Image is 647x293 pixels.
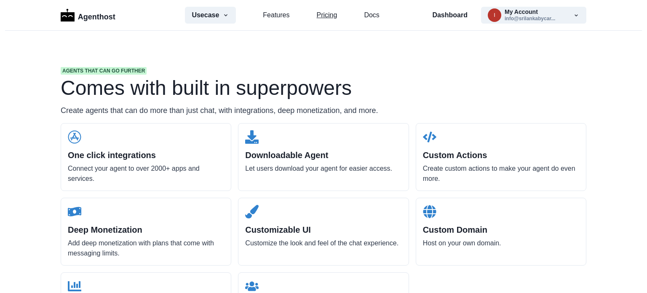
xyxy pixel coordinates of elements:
h2: Custom Actions [423,150,579,160]
h2: One click integrations [68,150,224,160]
a: Docs [364,10,379,20]
h2: Deep Monetization [68,225,224,235]
h2: Downloadable Agent [245,150,401,160]
p: Create agents that can do more than just chat, with integrations, deep monetization, and more. [61,105,586,116]
h1: Comes with built in superpowers [61,78,586,98]
p: Agenthost [78,8,115,23]
h2: Custom Domain [423,225,579,235]
a: LogoAgenthost [61,8,115,23]
p: Add deep monetization with plans that come with messaging limits. [68,238,224,258]
button: info@srilankabycar.comMy Accountinfo@srilankabycar... [481,7,586,24]
a: Dashboard [432,10,468,20]
a: Features [263,10,289,20]
button: Usecase [185,7,236,24]
span: Agents that can go further [61,67,147,75]
p: Host on your own domain. [423,238,579,248]
a: Pricing [316,10,337,20]
p: Create custom actions to make your agent do even more. [423,164,579,184]
p: Customize the look and feel of the chat experience. [245,238,401,248]
p: Let users download your agent for easier access. [245,164,401,174]
h2: Customizable UI [245,225,401,235]
img: Logo [61,9,75,22]
p: Connect your agent to over 2000+ apps and services. [68,164,224,184]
